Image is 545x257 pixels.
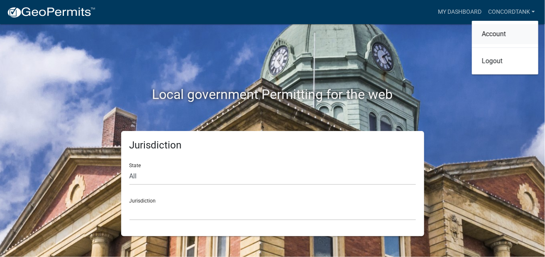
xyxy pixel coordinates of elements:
a: concordtank [485,4,538,20]
a: My Dashboard [435,4,485,20]
h5: Jurisdiction [130,139,416,151]
a: Account [472,24,538,44]
a: Logout [472,51,538,71]
h2: Local government Permitting for the web [42,86,503,102]
div: concordtank [472,21,538,74]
